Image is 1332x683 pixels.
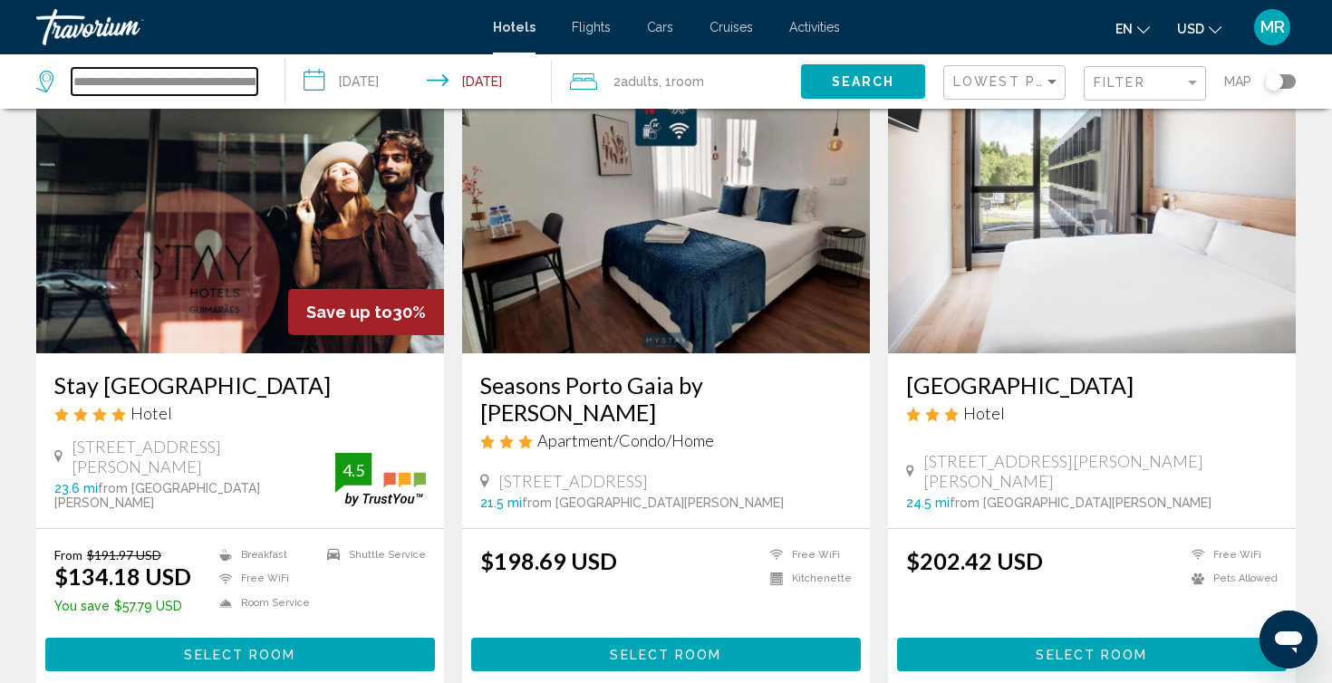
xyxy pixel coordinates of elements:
[906,495,950,510] span: 24.5 mi
[1177,22,1204,36] span: USD
[906,547,1043,574] ins: $202.42 USD
[963,403,1005,423] span: Hotel
[1036,648,1147,662] span: Select Room
[610,648,721,662] span: Select Room
[832,75,895,90] span: Search
[54,371,426,399] a: Stay [GEOGRAPHIC_DATA]
[1224,69,1251,94] span: Map
[54,481,98,495] span: 23.6 mi
[1251,73,1296,90] button: Toggle map
[906,403,1278,423] div: 3 star Hotel
[659,69,704,94] span: , 1
[45,638,435,671] button: Select Room
[480,371,852,426] a: Seasons Porto Gaia by [PERSON_NAME]
[54,547,82,563] span: From
[709,20,753,34] a: Cruises
[950,495,1211,510] span: from [GEOGRAPHIC_DATA][PERSON_NAME]
[210,547,318,563] li: Breakfast
[953,75,1060,91] mat-select: Sort by
[761,572,852,587] li: Kitchenette
[1177,15,1221,42] button: Change currency
[1115,15,1150,42] button: Change language
[671,74,704,89] span: Room
[36,63,444,353] img: Hotel image
[552,54,801,109] button: Travelers: 2 adults, 0 children
[471,642,861,662] a: Select Room
[906,371,1278,399] a: [GEOGRAPHIC_DATA]
[897,638,1287,671] button: Select Room
[45,642,435,662] a: Select Room
[480,430,852,450] div: 3 star Apartment
[288,289,444,335] div: 30%
[789,20,840,34] a: Activities
[498,471,648,491] span: [STREET_ADDRESS]
[888,63,1296,353] img: Hotel image
[335,453,426,506] img: trustyou-badge.svg
[54,481,260,510] span: from [GEOGRAPHIC_DATA][PERSON_NAME]
[1084,65,1206,102] button: Filter
[210,572,318,587] li: Free WiFi
[54,599,110,613] span: You save
[1182,547,1278,563] li: Free WiFi
[54,403,426,423] div: 4 star Hotel
[210,595,318,611] li: Room Service
[1260,18,1285,36] span: MR
[522,495,784,510] span: from [GEOGRAPHIC_DATA][PERSON_NAME]
[471,638,861,671] button: Select Room
[1094,75,1145,90] span: Filter
[953,74,1070,89] span: Lowest Price
[761,547,852,563] li: Free WiFi
[923,451,1278,491] span: [STREET_ADDRESS][PERSON_NAME][PERSON_NAME]
[480,547,617,574] ins: $198.69 USD
[184,648,295,662] span: Select Room
[647,20,673,34] a: Cars
[621,74,659,89] span: Adults
[537,430,714,450] span: Apartment/Condo/Home
[1182,572,1278,587] li: Pets Allowed
[318,547,426,563] li: Shuttle Service
[54,563,191,590] ins: $134.18 USD
[493,20,536,34] a: Hotels
[897,642,1287,662] a: Select Room
[1249,8,1296,46] button: User Menu
[480,495,522,510] span: 21.5 mi
[285,54,553,109] button: Check-in date: Sep 18, 2025 Check-out date: Sep 21, 2025
[462,63,870,353] img: Hotel image
[130,403,172,423] span: Hotel
[72,437,335,476] span: [STREET_ADDRESS][PERSON_NAME]
[801,64,925,98] button: Search
[36,9,475,45] a: Travorium
[306,303,392,322] span: Save up to
[87,547,161,563] del: $191.97 USD
[54,599,191,613] p: $57.79 USD
[1260,611,1318,669] iframe: Bouton de lancement de la fenêtre de messagerie
[335,459,372,481] div: 4.5
[1115,22,1133,36] span: en
[613,69,659,94] span: 2
[572,20,611,34] a: Flights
